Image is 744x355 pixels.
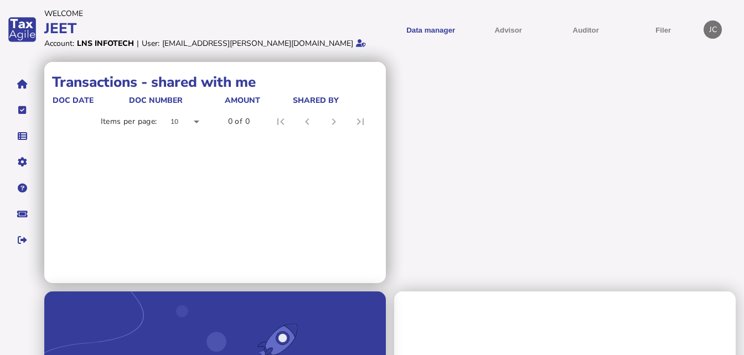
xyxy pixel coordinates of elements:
[321,108,347,135] button: Next page
[11,202,34,226] button: Raise a support ticket
[11,72,34,96] button: Home
[44,8,368,19] div: Welcome
[142,38,159,49] div: User:
[473,16,543,43] button: Shows a dropdown of VAT Advisor options
[18,136,27,137] i: Data manager
[11,124,34,148] button: Data manager
[77,38,134,49] div: LNS INFOTECH
[228,116,250,127] div: 0 of 0
[44,38,74,49] div: Account:
[347,108,374,135] button: Last page
[225,95,260,106] div: Amount
[53,95,94,106] div: doc date
[267,108,294,135] button: First page
[628,16,698,43] button: Filer
[162,38,353,49] div: [EMAIL_ADDRESS][PERSON_NAME][DOMAIN_NAME]
[293,95,339,106] div: shared by
[137,38,139,49] div: |
[551,16,621,43] button: Auditor
[294,108,321,135] button: Previous page
[53,95,128,106] div: doc date
[52,72,378,92] h1: Transactions - shared with me
[44,19,368,38] div: JEET
[101,116,157,127] div: Items per page:
[225,95,292,106] div: Amount
[129,95,183,106] div: doc number
[374,16,698,43] menu: navigate products
[11,228,34,252] button: Sign out
[704,20,722,39] div: Profile settings
[11,176,34,200] button: Help pages
[129,95,223,106] div: doc number
[11,150,34,174] button: Manage settings
[356,39,366,47] i: Email verified
[396,16,466,43] button: Shows a dropdown of Data manager options
[293,95,376,106] div: shared by
[11,98,34,122] button: Tasks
